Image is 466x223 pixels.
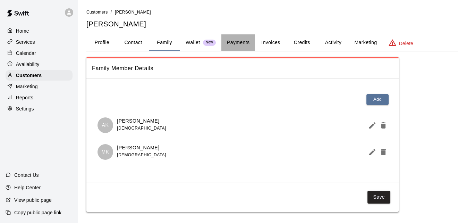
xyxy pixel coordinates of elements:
span: Customers [86,10,108,15]
a: Calendar [6,48,73,58]
p: [PERSON_NAME] [117,117,166,125]
button: Activity [317,34,349,51]
button: Add [366,94,389,105]
a: Settings [6,104,73,114]
p: AK [102,122,109,129]
button: Credits [286,34,317,51]
span: Family Member Details [92,64,393,73]
p: Customers [16,72,42,79]
button: Invoices [255,34,286,51]
p: Availability [16,61,40,68]
button: Delete [376,145,388,159]
button: Edit Member [365,118,376,132]
a: Customers [86,9,108,15]
p: Contact Us [14,172,39,179]
h5: [PERSON_NAME] [86,19,458,29]
p: Services [16,39,35,46]
p: MK [101,148,109,156]
p: Wallet [186,39,200,46]
div: basic tabs example [86,34,458,51]
a: Home [6,26,73,36]
nav: breadcrumb [86,8,458,16]
p: Delete [399,40,413,47]
div: Mason Krynski [98,144,113,160]
p: [PERSON_NAME] [117,144,166,151]
a: Services [6,37,73,47]
button: Save [367,191,390,204]
button: Payments [221,34,255,51]
a: Customers [6,70,73,81]
span: [DEMOGRAPHIC_DATA] [117,152,166,157]
p: View public page [14,197,52,204]
p: Reports [16,94,33,101]
span: New [203,40,216,45]
button: Delete [376,118,388,132]
li: / [111,8,112,16]
button: Profile [86,34,118,51]
a: Reports [6,92,73,103]
p: Calendar [16,50,36,57]
div: Aiden Krynski [98,117,113,133]
p: Copy public page link [14,209,61,216]
span: [DEMOGRAPHIC_DATA] [117,126,166,131]
button: Edit Member [365,145,376,159]
p: Help Center [14,184,41,191]
button: Family [149,34,180,51]
button: Marketing [349,34,382,51]
p: Marketing [16,83,38,90]
p: Home [16,27,29,34]
p: Settings [16,105,34,112]
span: [PERSON_NAME] [115,10,151,15]
button: Contact [118,34,149,51]
a: Marketing [6,81,73,92]
a: Availability [6,59,73,69]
